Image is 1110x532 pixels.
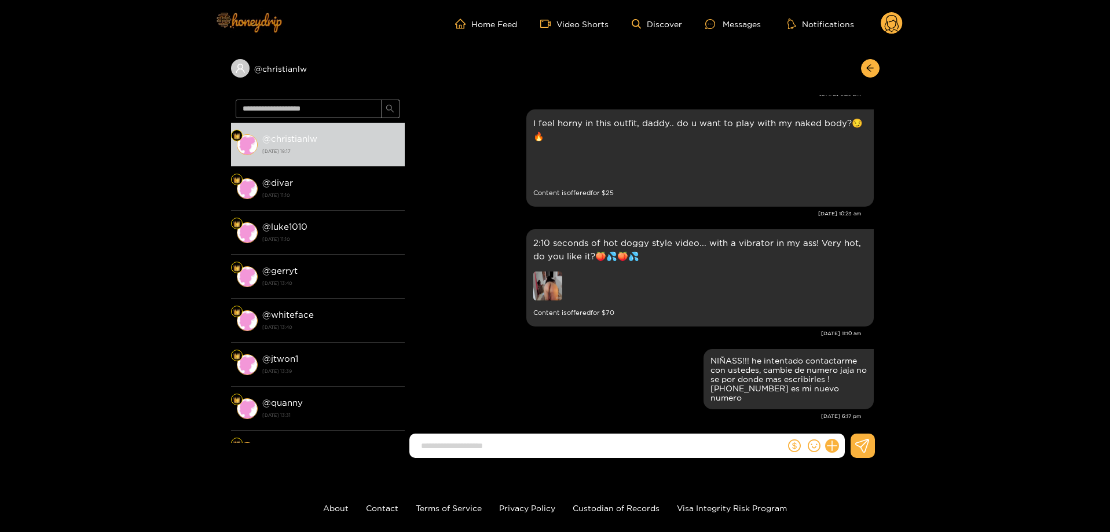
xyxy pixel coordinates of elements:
img: Fan Level [233,133,240,140]
a: About [323,504,349,512]
span: arrow-left [866,64,874,74]
a: Discover [632,19,682,29]
span: home [455,19,471,29]
strong: @ luke1010 [262,222,307,232]
div: Sep. 18, 10:23 am [526,109,874,207]
span: user [235,63,246,74]
div: Sep. 19, 6:17 pm [704,349,874,409]
img: conversation [237,398,258,419]
img: conversation [237,178,258,199]
img: conversation [237,222,258,243]
strong: [DATE] 11:10 [262,190,399,200]
button: Notifications [784,18,858,30]
strong: @ christianlw [262,134,317,144]
img: Fan Level [233,309,240,315]
a: Video Shorts [540,19,609,29]
a: Terms of Service [416,504,482,512]
p: I feel horny in this outfit, daddy.. do u want to play with my naked body?😏🔥 [533,116,867,143]
img: conversation [237,134,258,155]
img: conversation [237,442,258,463]
img: Fan Level [233,177,240,184]
img: preview [533,271,562,300]
strong: [DATE] 13:40 [262,278,399,288]
img: conversation [237,354,258,375]
div: [DATE] 10:23 am [411,210,862,218]
span: dollar [788,439,801,452]
img: conversation [237,266,258,287]
p: 2:10 seconds of hot doggy style video... with a vibrator in my ass! Very hot, do you like it?🍑💦🍑💦 [533,236,867,263]
button: dollar [786,437,803,454]
strong: [DATE] 11:10 [262,234,399,244]
span: video-camera [540,19,556,29]
strong: [DATE] 13:39 [262,366,399,376]
strong: [DATE] 18:17 [262,146,399,156]
a: Home Feed [455,19,517,29]
a: Contact [366,504,398,512]
small: Content is offered for $ 25 [533,186,867,200]
div: [DATE] 6:17 pm [411,412,862,420]
img: Fan Level [233,265,240,271]
div: Sep. 19, 11:10 am [526,229,874,326]
strong: @ whiteface [262,310,314,320]
strong: @ quanny [262,398,303,408]
strong: [DATE] 13:40 [262,322,399,332]
a: Custodian of Records [573,504,660,512]
div: Messages [705,17,761,31]
img: Fan Level [233,441,240,447]
a: Privacy Policy [499,504,555,512]
strong: @ popcornplayer08 [262,442,347,452]
img: Fan Level [233,221,240,228]
button: search [381,100,400,118]
div: NIÑASS!!! he intentado contactarme con ustedes, cambie de numero jaja no se por donde mas escribi... [710,356,867,402]
strong: [DATE] 13:31 [262,410,399,420]
img: Fan Level [233,353,240,359]
button: arrow-left [861,59,880,78]
img: Fan Level [233,397,240,403]
strong: @ divar [262,178,293,188]
small: Content is offered for $ 70 [533,306,867,320]
div: @christianlw [231,59,405,78]
a: Visa Integrity Risk Program [677,504,787,512]
span: search [386,104,394,114]
span: smile [808,439,820,452]
img: conversation [237,310,258,331]
div: [DATE] 11:10 am [411,329,862,337]
strong: @ gerryt [262,266,298,276]
strong: @ jtwon1 [262,354,298,364]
